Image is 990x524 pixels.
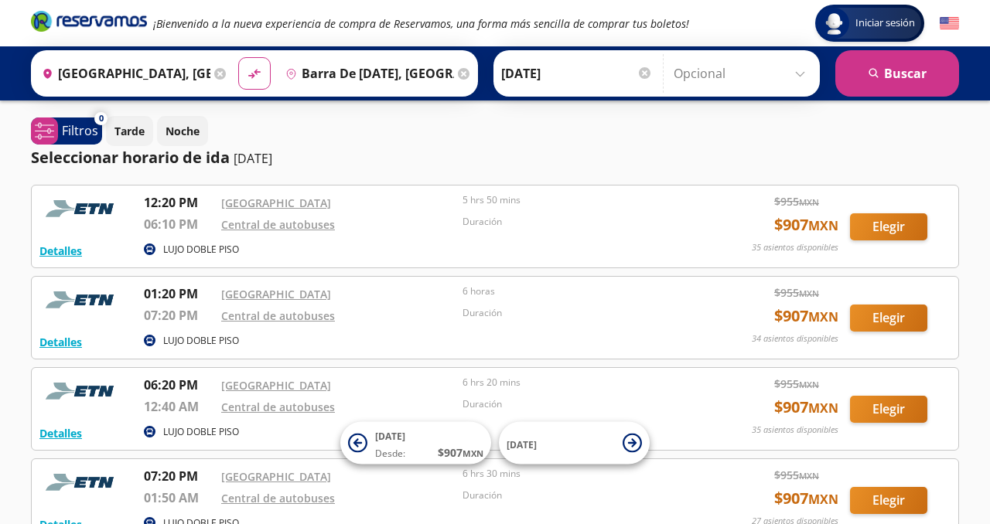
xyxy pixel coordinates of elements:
p: 6 hrs 30 mins [463,467,696,481]
p: Tarde [114,123,145,139]
button: Elegir [850,487,927,514]
p: 12:40 AM [144,397,213,416]
a: [GEOGRAPHIC_DATA] [221,287,331,301]
button: Detalles [39,425,82,441]
small: MXN [463,447,483,459]
span: $ 955 [774,467,819,483]
p: Duración [463,215,696,229]
p: 34 asientos disponibles [752,332,838,345]
small: MXN [799,288,819,299]
span: 0 [99,112,104,125]
p: 35 asientos disponibles [752,241,838,254]
p: 06:10 PM [144,215,213,233]
p: LUJO DOBLE PISO [163,334,239,348]
button: Detalles [39,243,82,259]
input: Elegir Fecha [501,54,653,93]
p: [DATE] [234,149,272,168]
button: Detalles [39,334,82,350]
p: 07:20 PM [144,306,213,325]
a: [GEOGRAPHIC_DATA] [221,196,331,210]
button: Tarde [106,116,153,146]
p: 12:20 PM [144,193,213,212]
p: 06:20 PM [144,376,213,394]
button: Elegir [850,305,927,332]
a: Central de autobuses [221,308,335,323]
button: Elegir [850,396,927,423]
p: 5 hrs 50 mins [463,193,696,207]
span: Iniciar sesión [849,15,921,31]
span: $ 907 [774,213,838,236]
a: Central de autobuses [221,491,335,505]
small: MXN [799,379,819,390]
small: MXN [808,217,838,234]
button: Buscar [835,50,959,97]
small: MXN [799,196,819,208]
p: Duración [463,306,696,320]
i: Brand Logo [31,9,147,32]
button: Noche [157,116,208,146]
a: [GEOGRAPHIC_DATA] [221,469,331,484]
img: RESERVAMOS [39,376,125,407]
small: MXN [808,400,838,417]
p: Seleccionar horario de ida [31,146,230,169]
p: Noche [166,123,200,139]
small: MXN [808,491,838,508]
span: $ 907 [774,305,838,328]
p: 35 asientos disponibles [752,424,838,437]
p: LUJO DOBLE PISO [163,425,239,439]
span: $ 955 [774,284,819,301]
span: $ 907 [774,396,838,419]
a: Brand Logo [31,9,147,37]
a: Central de autobuses [221,217,335,232]
button: Elegir [850,213,927,240]
p: LUJO DOBLE PISO [163,243,239,257]
span: $ 907 [438,444,483,461]
button: 0Filtros [31,117,102,145]
span: Desde: [375,447,405,461]
p: 6 hrs 20 mins [463,376,696,390]
small: MXN [799,470,819,481]
button: English [940,14,959,33]
img: RESERVAMOS [39,467,125,498]
span: [DATE] [375,430,405,443]
em: ¡Bienvenido a la nueva experiencia de compra de Reservamos, una forma más sencilla de comprar tus... [153,16,689,31]
input: Opcional [674,54,812,93]
p: Filtros [62,121,98,140]
p: 07:20 PM [144,467,213,485]
p: Duración [463,397,696,411]
input: Buscar Destino [279,54,454,93]
p: 01:50 AM [144,488,213,507]
span: $ 955 [774,193,819,209]
span: $ 955 [774,376,819,392]
p: 6 horas [463,284,696,298]
small: MXN [808,308,838,325]
input: Buscar Origen [36,54,210,93]
a: [GEOGRAPHIC_DATA] [221,378,331,393]
p: 01:20 PM [144,284,213,303]
span: [DATE] [507,437,537,451]
p: Duración [463,488,696,502]
button: [DATE] [499,422,650,464]
button: [DATE]Desde:$907MXN [340,422,491,464]
span: $ 907 [774,487,838,510]
a: Central de autobuses [221,400,335,414]
img: RESERVAMOS [39,193,125,224]
img: RESERVAMOS [39,284,125,315]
